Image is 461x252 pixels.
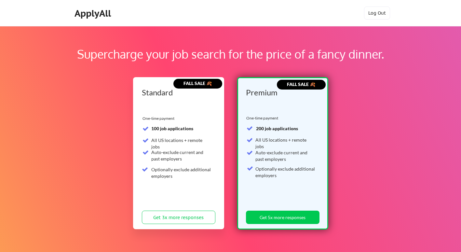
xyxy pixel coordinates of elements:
div: Optionally exclude additional employers [255,166,316,178]
div: Premium [246,89,317,96]
strong: FALL SALE 🍂 [287,81,315,87]
div: All US locations + remote jobs [151,137,211,150]
div: One-time payment [142,116,176,121]
div: Standard [142,89,213,96]
div: One-time payment [246,116,280,121]
div: All US locations + remote jobs [255,137,316,149]
button: Get 3x more responses [142,211,215,224]
strong: 200 job applications [256,126,298,131]
strong: FALL SALE 🍂 [183,80,212,86]
div: Supercharge your job search for the price of a fancy dinner. [42,45,419,63]
button: Get 5x more responses [246,211,319,224]
div: Auto-exclude current and past employers [255,149,316,162]
button: Log Out [364,7,390,20]
div: Optionally exclude additional employers [151,166,211,179]
div: ApplyAll [75,8,113,19]
div: Auto-exclude current and past employers [151,149,211,162]
strong: 100 job applications [151,126,193,131]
